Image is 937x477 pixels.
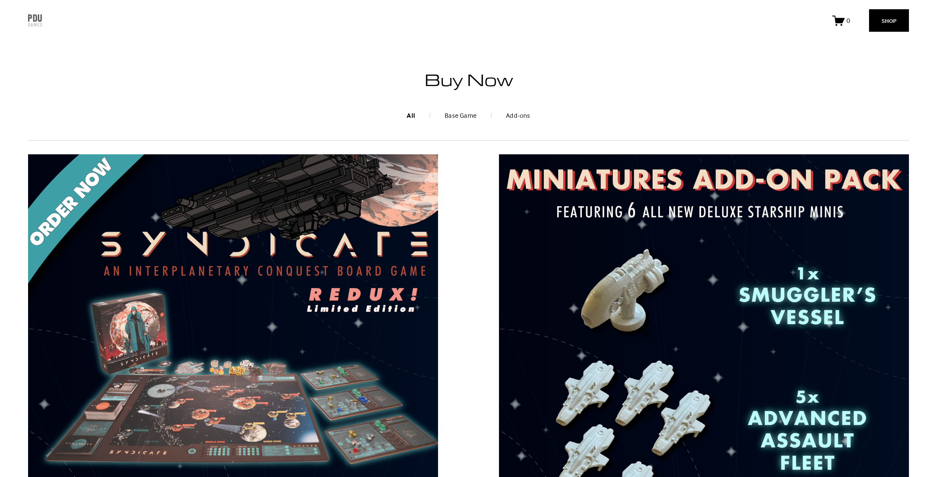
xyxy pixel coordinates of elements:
span: 0 [847,16,850,25]
img: The SYNDICATE Shop [28,14,42,27]
a: 0 items in cart [832,14,850,27]
span: | [490,110,492,121]
a: Base Game [445,110,476,121]
a: Add-ons [506,110,530,121]
a: All [407,110,415,121]
span: | [429,110,431,121]
a: SHOP [869,9,909,32]
h2: Buy Now [28,69,909,90]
